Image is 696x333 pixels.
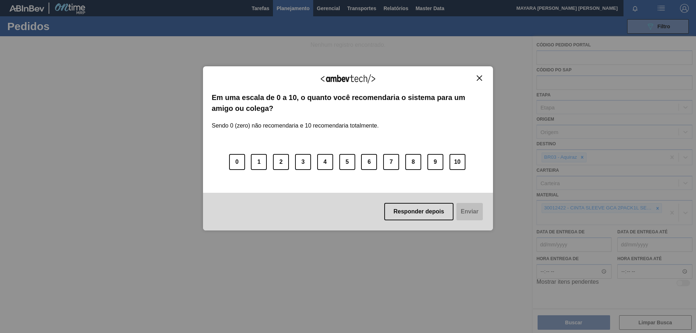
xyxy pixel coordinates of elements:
[295,154,311,170] button: 3
[212,114,379,129] label: Sendo 0 (zero) não recomendaria e 10 recomendaria totalmente.
[383,154,399,170] button: 7
[475,75,484,81] button: Close
[405,154,421,170] button: 8
[317,154,333,170] button: 4
[273,154,289,170] button: 2
[361,154,377,170] button: 6
[339,154,355,170] button: 5
[229,154,245,170] button: 0
[212,92,484,114] label: Em uma escala de 0 a 10, o quanto você recomendaria o sistema para um amigo ou colega?
[449,154,465,170] button: 10
[477,75,482,81] img: Close
[321,74,375,83] img: Logo Ambevtech
[251,154,267,170] button: 1
[384,203,454,220] button: Responder depois
[427,154,443,170] button: 9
